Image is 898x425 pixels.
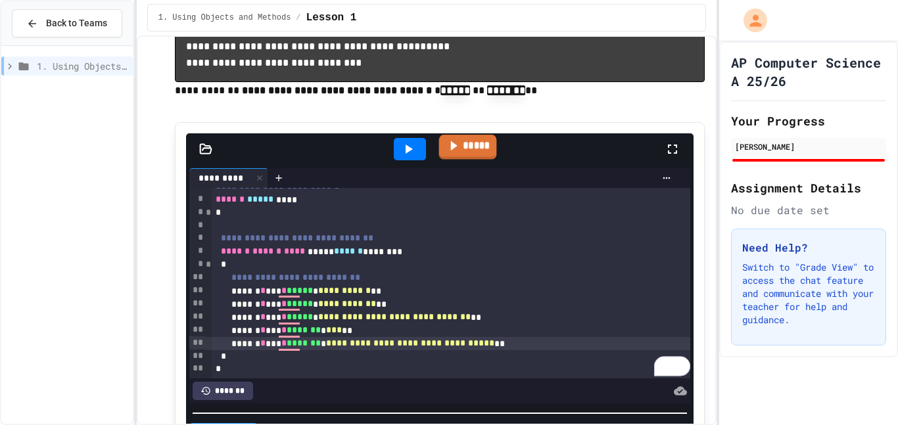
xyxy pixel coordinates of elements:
[735,141,882,152] div: [PERSON_NAME]
[731,179,886,197] h2: Assignment Details
[306,10,357,26] span: Lesson 1
[742,240,875,256] h3: Need Help?
[742,261,875,326] p: Switch to "Grade View" to access the chat feature and communicate with your teacher for help and ...
[158,12,291,23] span: 1. Using Objects and Methods
[46,16,107,30] span: Back to Teams
[730,5,770,35] div: My Account
[731,112,886,130] h2: Your Progress
[731,202,886,218] div: No due date set
[12,9,122,37] button: Back to Teams
[212,151,691,378] div: To enrich screen reader interactions, please activate Accessibility in Grammarly extension settings
[296,12,300,23] span: /
[731,53,886,90] h1: AP Computer Science A 25/26
[37,59,128,73] span: 1. Using Objects and Methods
